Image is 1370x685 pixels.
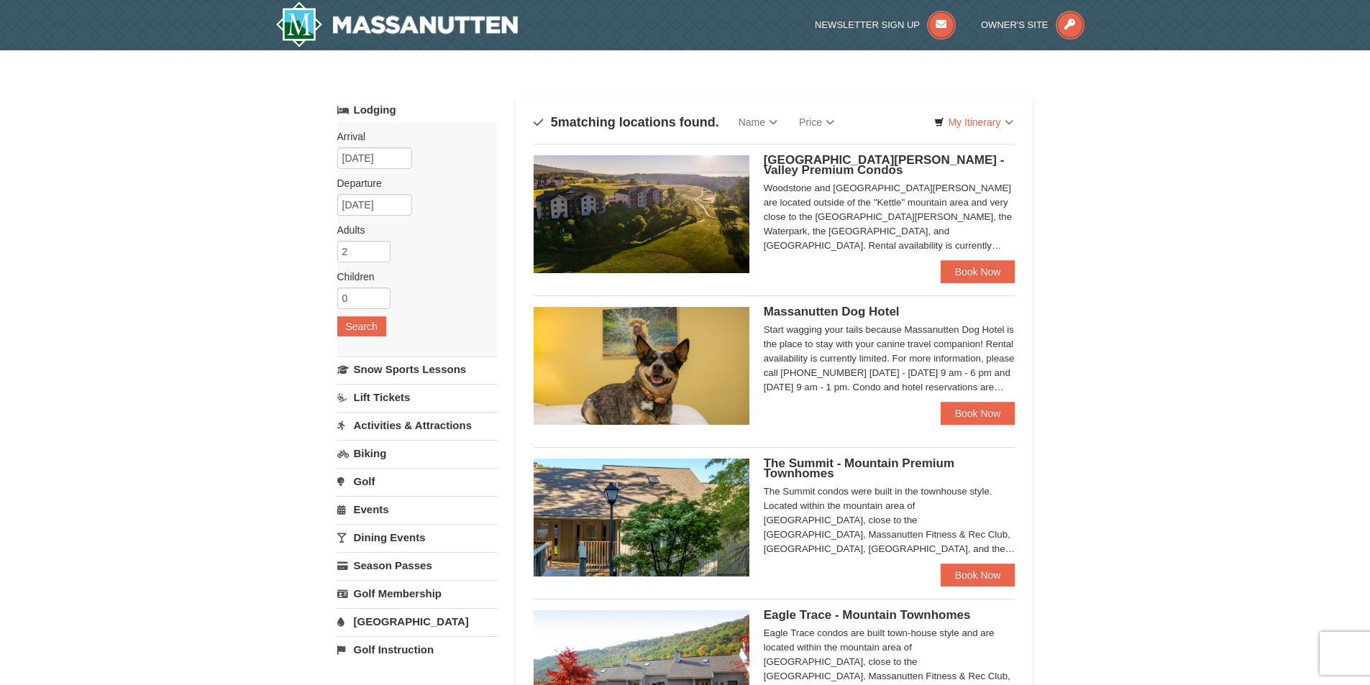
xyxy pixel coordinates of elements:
[337,524,498,551] a: Dining Events
[941,402,1015,425] a: Book Now
[764,323,1015,395] div: Start wagging your tails because Massanutten Dog Hotel is the place to stay with your canine trav...
[534,459,749,576] img: 19219034-1-0eee7e00.jpg
[815,19,920,30] span: Newsletter Sign Up
[337,384,498,410] a: Lift Tickets
[337,496,498,523] a: Events
[941,260,1015,283] a: Book Now
[764,181,1015,253] div: Woodstone and [GEOGRAPHIC_DATA][PERSON_NAME] are located outside of the "Kettle" mountain area an...
[728,108,788,137] a: Name
[275,1,519,47] a: Massanutten Resort
[925,111,1022,133] a: My Itinerary
[788,108,845,137] a: Price
[337,356,498,382] a: Snow Sports Lessons
[337,97,498,123] a: Lodging
[764,484,1015,556] div: The Summit condos were built in the townhouse style. Located within the mountain area of [GEOGRAP...
[337,580,498,607] a: Golf Membership
[337,440,498,466] a: Biking
[337,223,487,237] label: Adults
[941,564,1015,587] a: Book Now
[534,307,749,425] img: 27428181-5-81c892a3.jpg
[337,270,487,284] label: Children
[764,608,971,622] span: Eagle Trace - Mountain Townhomes
[815,19,956,30] a: Newsletter Sign Up
[764,456,954,480] span: The Summit - Mountain Premium Townhomes
[981,19,1049,30] span: Owner's Site
[337,316,386,336] button: Search
[337,636,498,663] a: Golf Instruction
[764,153,1005,177] span: [GEOGRAPHIC_DATA][PERSON_NAME] - Valley Premium Condos
[551,115,558,129] span: 5
[981,19,1084,30] a: Owner's Site
[337,552,498,579] a: Season Passes
[534,155,749,273] img: 19219041-4-ec11c166.jpg
[337,129,487,144] label: Arrival
[275,1,519,47] img: Massanutten Resort Logo
[337,412,498,438] a: Activities & Attractions
[337,176,487,190] label: Departure
[764,305,900,318] span: Massanutten Dog Hotel
[337,608,498,635] a: [GEOGRAPHIC_DATA]
[337,468,498,495] a: Golf
[534,115,719,129] h4: matching locations found.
